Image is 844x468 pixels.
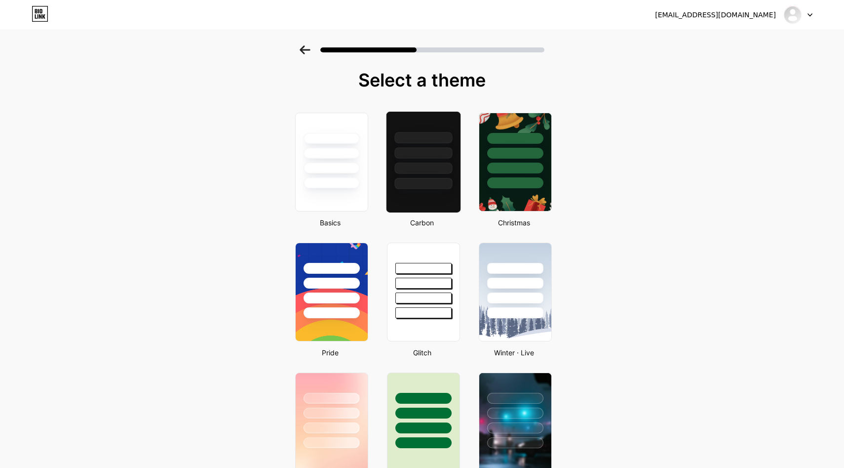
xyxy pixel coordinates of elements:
[655,10,776,20] div: [EMAIL_ADDRESS][DOMAIN_NAME]
[783,5,802,24] img: Nizam Medzhidov
[291,70,553,90] div: Select a theme
[384,217,460,228] div: Carbon
[384,347,460,358] div: Glitch
[292,347,368,358] div: Pride
[292,217,368,228] div: Basics
[476,347,552,358] div: Winter · Live
[476,217,552,228] div: Christmas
